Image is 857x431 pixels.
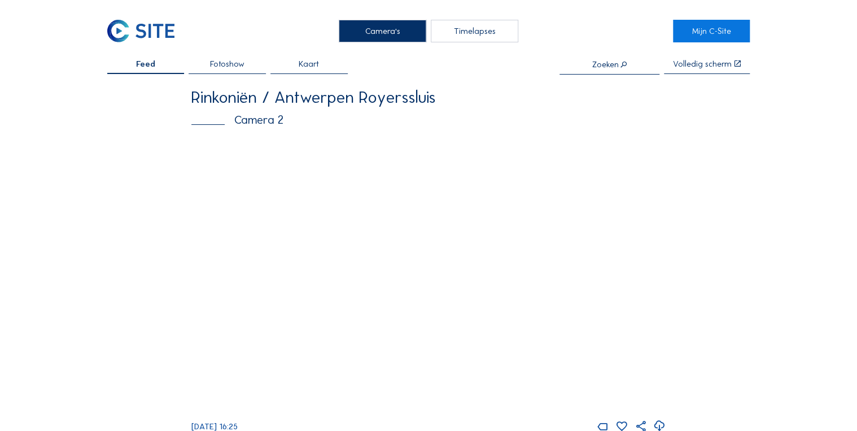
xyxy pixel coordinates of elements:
[191,114,665,126] div: Camera 2
[672,60,731,68] div: Volledig scherm
[107,20,174,42] img: C-SITE Logo
[339,20,426,42] div: Camera's
[299,60,319,68] span: Kaart
[136,60,155,68] span: Feed
[191,136,665,413] img: Image
[431,20,518,42] div: Timelapses
[673,20,750,42] a: Mijn C-Site
[210,60,244,68] span: Fotoshow
[107,20,185,42] a: C-SITE Logo
[191,89,665,106] div: Rinkoniën / Antwerpen Royerssluis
